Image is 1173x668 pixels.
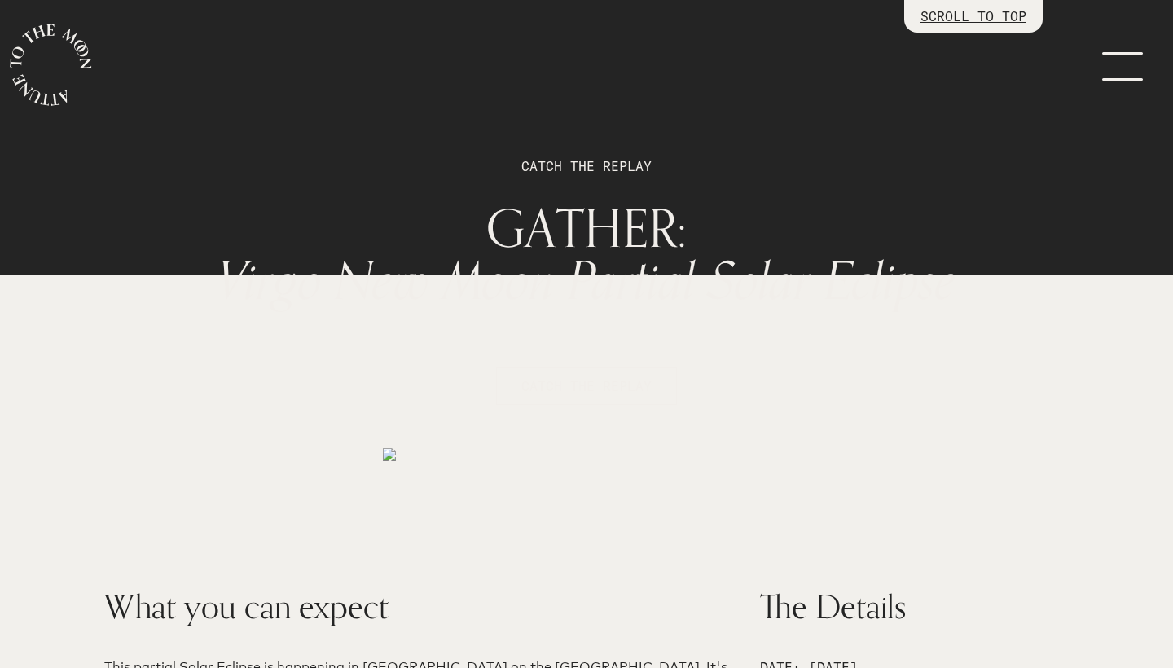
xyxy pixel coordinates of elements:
[521,376,652,396] span: CATCH THE REPLAY
[104,582,740,631] h2: What you can expect
[920,7,1026,26] p: SCROLL TO TOP
[760,582,1069,631] h2: The Details
[383,448,396,461] img: medias%2F68TdnYKDlPUA9N16a5wm
[217,240,956,325] span: Virgo New Moon Partial Solar Eclipse
[496,367,677,405] button: CATCH THE REPLAY
[187,130,987,202] p: CATCH THE REPLAY
[187,202,987,309] h1: GATHER:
